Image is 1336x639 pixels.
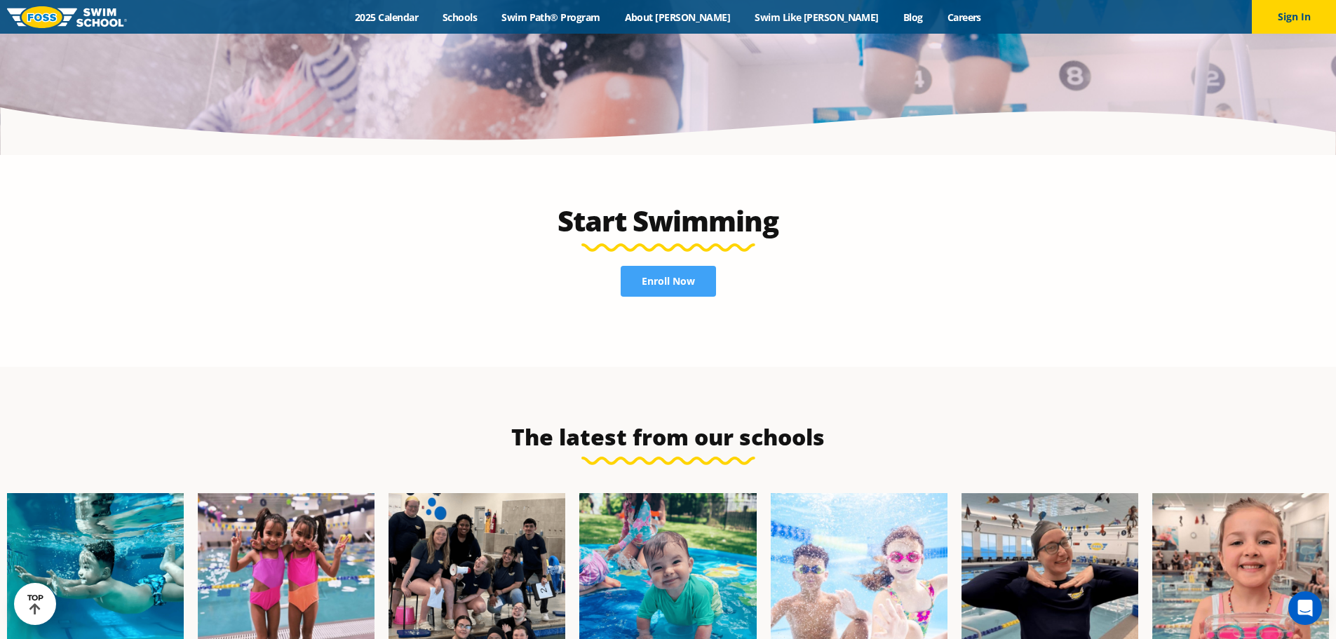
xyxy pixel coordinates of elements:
[7,6,127,28] img: FOSS Swim School Logo
[431,11,490,24] a: Schools
[337,204,999,238] h2: Start Swimming
[612,11,743,24] a: About [PERSON_NAME]
[490,11,612,24] a: Swim Path® Program
[642,276,695,286] span: Enroll Now
[343,11,431,24] a: 2025 Calendar
[621,266,716,297] a: Enroll Now
[1288,591,1322,625] div: Open Intercom Messenger
[891,11,935,24] a: Blog
[935,11,993,24] a: Careers
[27,593,43,615] div: TOP
[743,11,891,24] a: Swim Like [PERSON_NAME]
